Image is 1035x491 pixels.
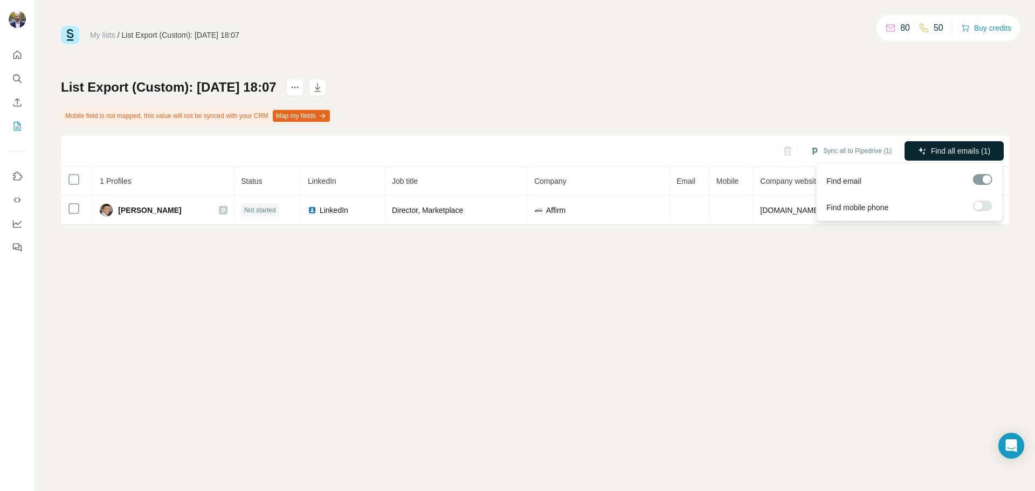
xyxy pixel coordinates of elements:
img: LinkedIn logo [308,206,316,215]
span: [DOMAIN_NAME] [760,206,820,215]
button: Map my fields [273,110,330,122]
span: Not started [244,205,276,215]
img: Surfe Logo [61,26,79,44]
div: Open Intercom Messenger [998,433,1024,459]
p: 80 [900,22,910,34]
button: Search [9,69,26,88]
div: List Export (Custom): [DATE] 18:07 [122,30,239,40]
button: Use Surfe on LinkedIn [9,167,26,186]
button: Sync all to Pipedrive (1) [803,143,899,159]
span: Job title [392,177,418,185]
div: Mobile field is not mapped, this value will not be synced with your CRM [61,107,332,125]
span: Company [534,177,567,185]
span: Find mobile phone [826,202,888,213]
button: Buy credits [961,20,1011,36]
span: Find email [826,176,861,186]
button: Use Surfe API [9,190,26,210]
img: Avatar [9,11,26,28]
button: Dashboard [9,214,26,233]
span: LinkedIn [308,177,336,185]
button: Find all emails (1) [905,141,1004,161]
span: Director, Marketplace [392,206,463,215]
span: Find all emails (1) [931,146,990,156]
h1: List Export (Custom): [DATE] 18:07 [61,79,277,96]
img: Avatar [100,204,113,217]
span: Company website [760,177,820,185]
img: company-logo [534,206,543,215]
a: My lists [90,31,115,39]
button: Feedback [9,238,26,257]
span: Status [241,177,263,185]
li: / [118,30,120,40]
span: Affirm [546,205,565,216]
button: Quick start [9,45,26,65]
p: 50 [934,22,943,34]
span: Mobile [716,177,739,185]
button: Enrich CSV [9,93,26,112]
span: [PERSON_NAME] [118,205,181,216]
span: 1 Profiles [100,177,131,185]
span: Email [677,177,695,185]
button: My lists [9,116,26,136]
span: LinkedIn [320,205,348,216]
button: actions [286,79,303,96]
